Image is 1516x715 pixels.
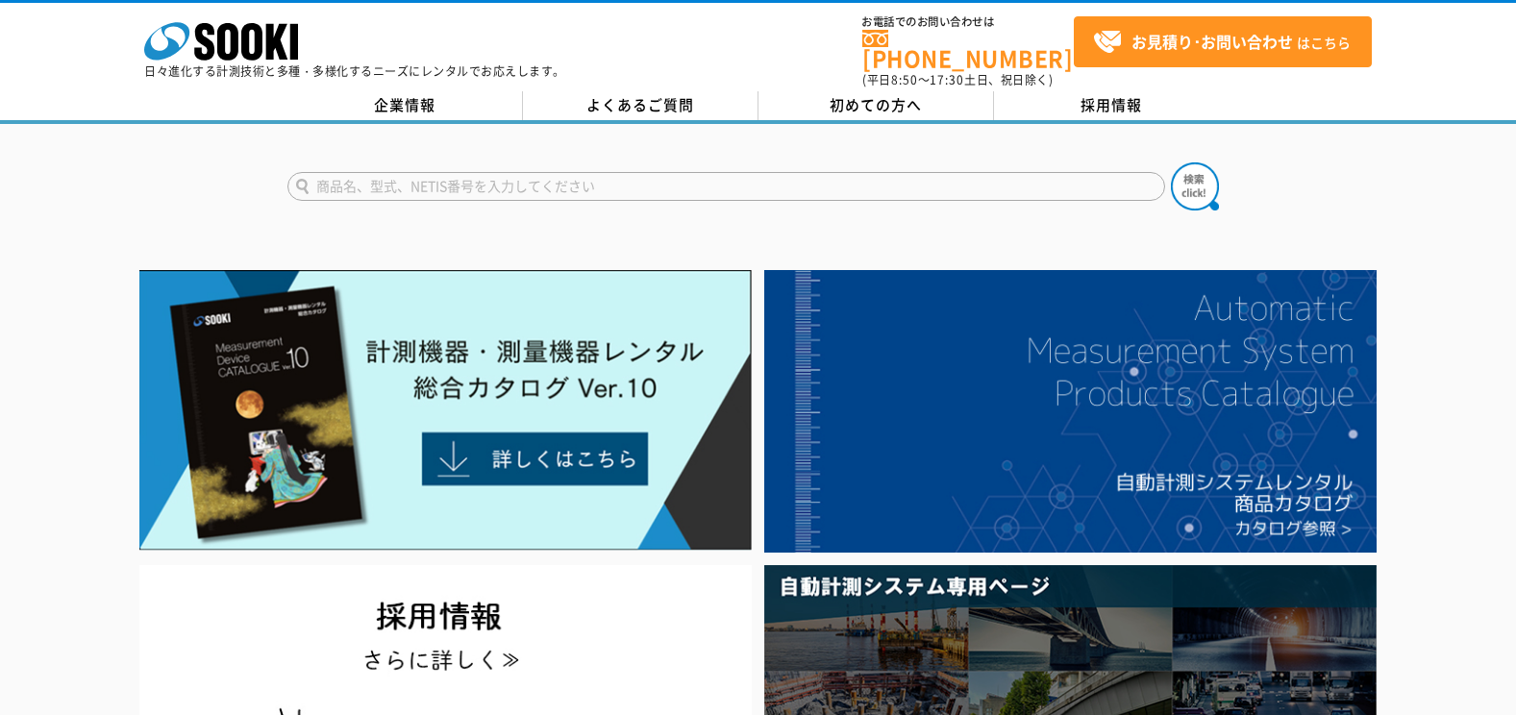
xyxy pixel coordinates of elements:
[830,94,922,115] span: 初めての方へ
[1074,16,1372,67] a: お見積り･お問い合わせはこちら
[994,91,1230,120] a: 採用情報
[144,65,565,77] p: 日々進化する計測技術と多種・多様化するニーズにレンタルでお応えします。
[287,91,523,120] a: 企業情報
[1131,30,1293,53] strong: お見積り･お問い合わせ
[758,91,994,120] a: 初めての方へ
[862,16,1074,28] span: お電話でのお問い合わせは
[139,270,752,551] img: Catalog Ver10
[862,30,1074,69] a: [PHONE_NUMBER]
[930,71,964,88] span: 17:30
[523,91,758,120] a: よくあるご質問
[1171,162,1219,210] img: btn_search.png
[287,172,1165,201] input: 商品名、型式、NETIS番号を入力してください
[891,71,918,88] span: 8:50
[764,270,1377,553] img: 自動計測システムカタログ
[1093,28,1351,57] span: はこちら
[862,71,1053,88] span: (平日 ～ 土日、祝日除く)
